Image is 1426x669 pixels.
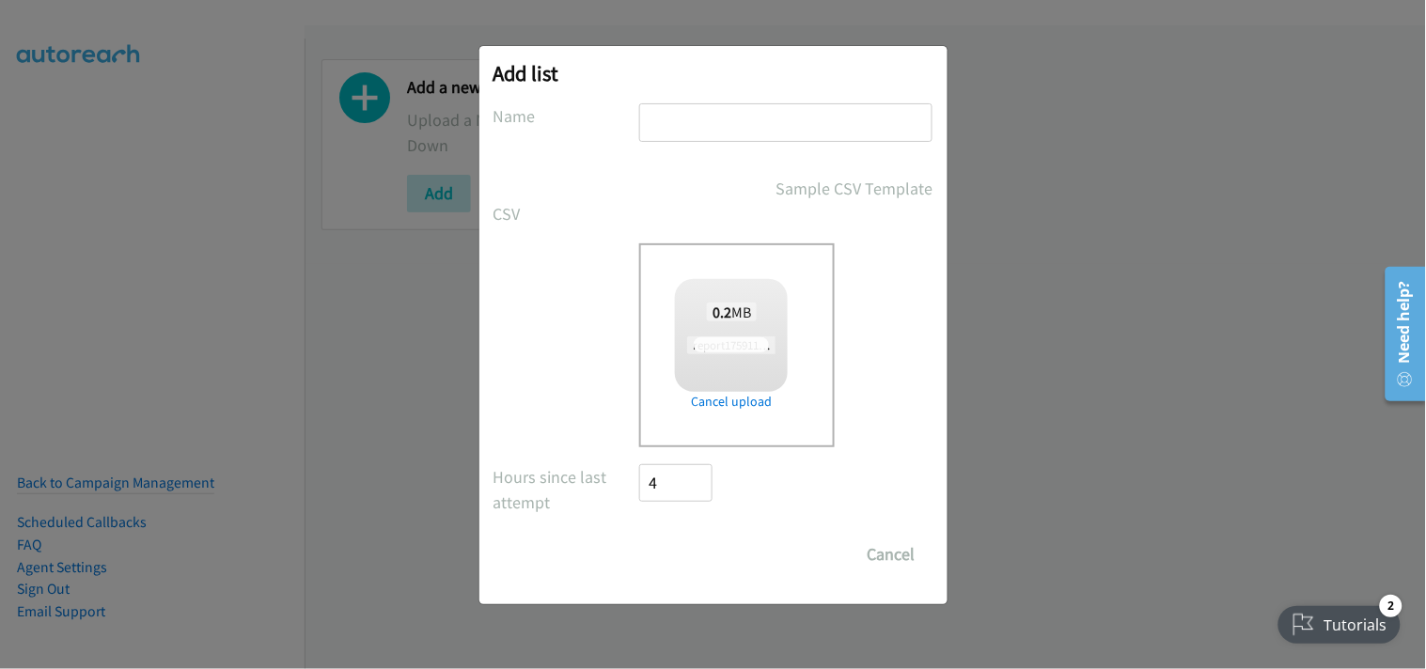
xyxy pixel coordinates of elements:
span: report1759111555340.csv [687,336,823,354]
h2: Add list [494,60,933,86]
iframe: Checklist [1267,587,1412,655]
span: MB [707,303,758,321]
a: Sample CSV Template [776,176,933,201]
iframe: Resource Center [1372,259,1426,409]
a: Cancel upload [675,392,788,412]
button: Cancel [850,536,933,573]
label: Name [494,103,640,129]
label: CSV [494,201,640,226]
strong: 0.2 [713,303,731,321]
label: Hours since last attempt [494,464,640,515]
